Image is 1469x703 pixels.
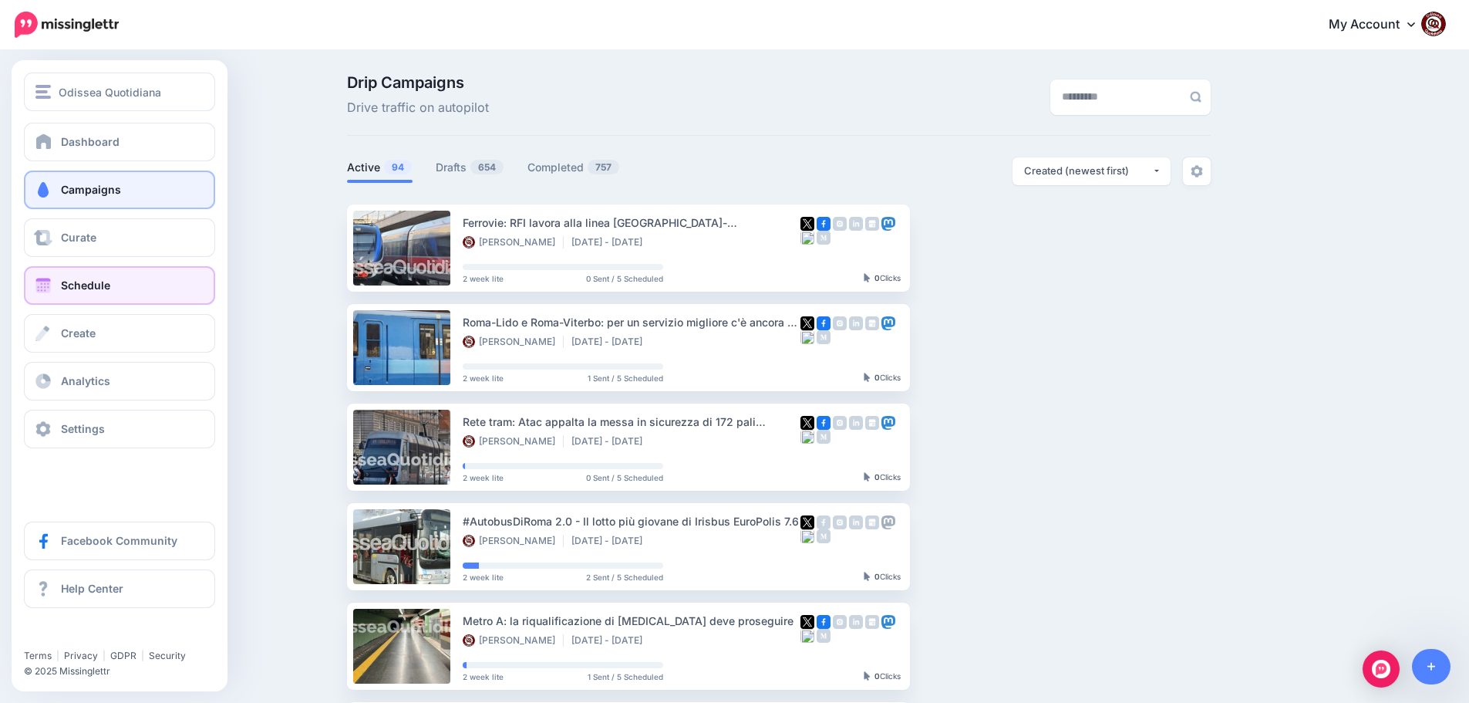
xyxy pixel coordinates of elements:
[817,615,831,629] img: facebook-square.png
[881,615,895,629] img: mastodon-square.png
[800,330,814,344] img: bluesky-grey-square.png
[865,217,879,231] img: google_business-grey-square.png
[59,83,161,101] span: Odissea Quotidiana
[436,158,504,177] a: Drafts654
[849,316,863,330] img: linkedin-grey-square.png
[874,671,880,681] b: 0
[849,416,863,430] img: linkedin-grey-square.png
[864,274,901,283] div: Clicks
[384,160,412,174] span: 94
[864,373,871,382] img: pointer-grey-darker.png
[817,529,831,543] img: medium-grey-square.png
[110,650,136,661] a: GDPR
[833,416,847,430] img: instagram-grey-square.png
[61,135,120,148] span: Dashboard
[817,217,831,231] img: facebook-square.png
[141,650,144,661] span: |
[571,236,650,248] li: [DATE] - [DATE]
[1191,165,1203,177] img: settings-grey.png
[874,572,880,581] b: 0
[24,362,215,401] a: Analytics
[849,515,863,529] img: linkedin-grey-square.png
[864,671,871,681] img: pointer-grey-darker.png
[817,430,831,444] img: medium-grey-square.png
[61,534,177,547] span: Facebook Community
[24,627,141,643] iframe: Twitter Follow Button
[24,266,215,305] a: Schedule
[833,217,847,231] img: instagram-grey-square.png
[1190,91,1201,103] img: search-grey-6.png
[864,672,901,681] div: Clicks
[61,279,110,292] span: Schedule
[588,374,663,382] span: 1 Sent / 5 Scheduled
[800,629,814,643] img: bluesky-grey-square.png
[865,416,879,430] img: google_business-grey-square.png
[864,472,871,482] img: pointer-grey-darker.png
[24,522,215,560] a: Facebook Community
[463,535,564,547] li: [PERSON_NAME]
[61,183,121,196] span: Campaigns
[800,217,814,231] img: twitter-square.png
[463,612,800,630] div: Metro A: la riqualificazione di [MEDICAL_DATA] deve proseguire
[24,664,224,679] li: © 2025 Missinglettr
[463,336,564,348] li: [PERSON_NAME]
[56,650,59,661] span: |
[1012,157,1171,185] button: Created (newest first)
[61,422,105,435] span: Settings
[817,330,831,344] img: medium-grey-square.png
[571,634,650,647] li: [DATE] - [DATE]
[24,314,215,353] a: Create
[24,123,215,161] a: Dashboard
[463,214,800,232] div: Ferrovie: RFI lavora alla linea [GEOGRAPHIC_DATA]-[GEOGRAPHIC_DATA]
[881,416,895,430] img: mastodon-square.png
[588,160,619,174] span: 757
[864,573,901,582] div: Clicks
[64,650,98,661] a: Privacy
[1313,6,1446,44] a: My Account
[586,275,663,282] span: 0 Sent / 5 Scheduled
[24,218,215,257] a: Curate
[865,316,879,330] img: google_business-grey-square.png
[571,535,650,547] li: [DATE] - [DATE]
[24,569,215,608] a: Help Center
[15,12,119,38] img: Missinglettr
[470,160,504,174] span: 654
[24,73,215,111] button: Odissea Quotidiana
[817,515,831,529] img: facebook-grey-square.png
[881,316,895,330] img: mastodon-square.png
[61,231,96,244] span: Curate
[800,529,814,543] img: bluesky-grey-square.png
[1363,651,1400,688] div: Open Intercom Messenger
[881,217,895,231] img: mastodon-square.png
[1024,164,1152,178] div: Created (newest first)
[149,650,186,661] a: Security
[24,410,215,448] a: Settings
[588,673,663,681] span: 1 Sent / 5 Scheduled
[463,275,504,282] span: 2 week lite
[463,435,564,448] li: [PERSON_NAME]
[800,316,814,330] img: twitter-square.png
[800,416,814,430] img: twitter-square.png
[24,171,215,209] a: Campaigns
[527,158,620,177] a: Completed757
[347,98,489,118] span: Drive traffic on autopilot
[103,650,106,661] span: |
[800,615,814,629] img: twitter-square.png
[571,336,650,348] li: [DATE] - [DATE]
[347,158,413,177] a: Active94
[463,673,504,681] span: 2 week lite
[463,374,504,382] span: 2 week lite
[874,273,880,282] b: 0
[61,374,110,387] span: Analytics
[874,472,880,482] b: 0
[864,473,901,482] div: Clicks
[463,413,800,431] div: Rete tram: Atac appalta la messa in sicurezza di 172 pali tramviari
[849,217,863,231] img: linkedin-grey-square.png
[347,75,489,90] span: Drip Campaigns
[817,316,831,330] img: facebook-square.png
[35,85,51,99] img: menu.png
[864,273,871,282] img: pointer-grey-darker.png
[800,231,814,245] img: bluesky-grey-square.png
[865,615,879,629] img: google_business-grey-square.png
[881,515,895,529] img: mastodon-grey-square.png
